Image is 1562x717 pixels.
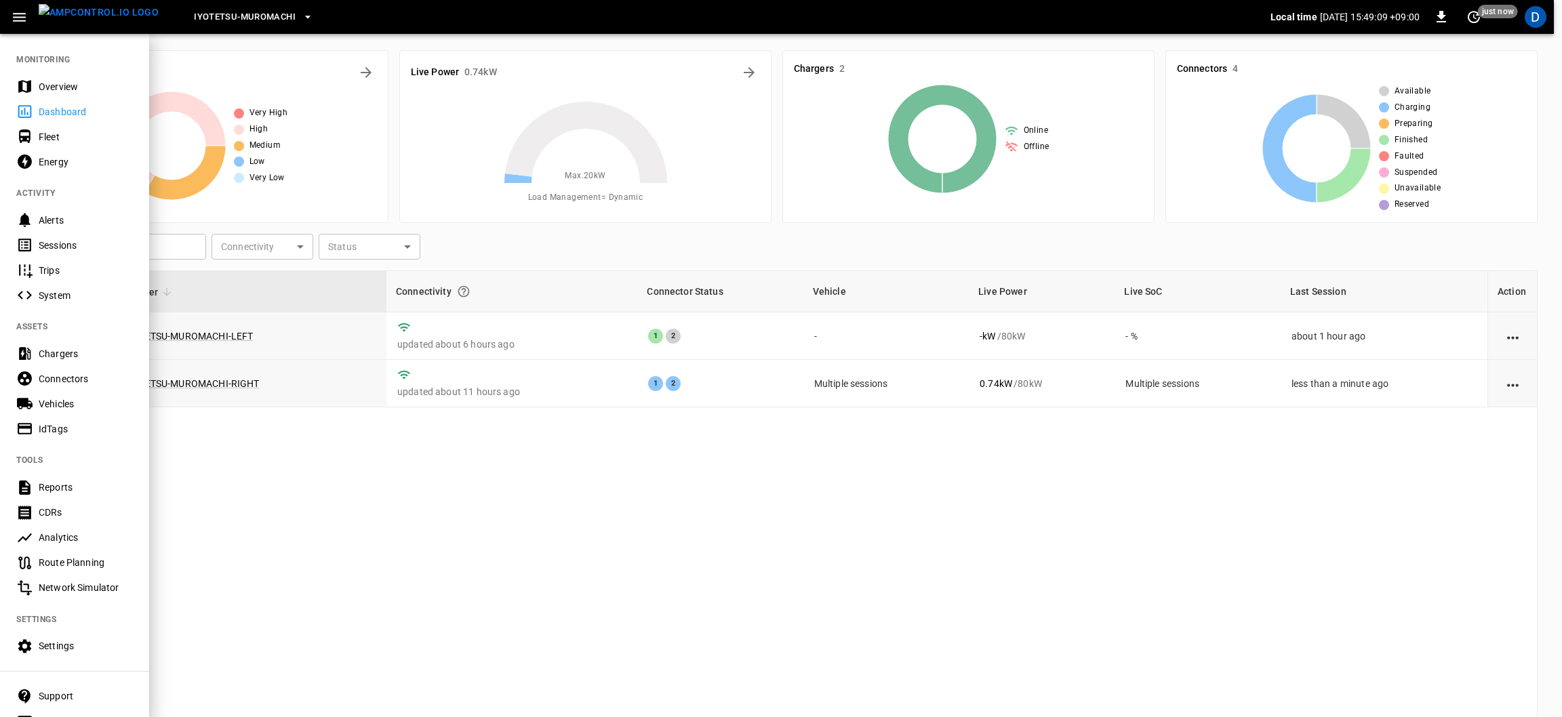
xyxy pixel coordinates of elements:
[39,581,133,594] div: Network Simulator
[39,213,133,227] div: Alerts
[39,4,159,21] img: ampcontrol.io logo
[1320,10,1420,24] p: [DATE] 15:49:09 +09:00
[1478,5,1518,18] span: just now
[39,480,133,494] div: Reports
[39,689,133,703] div: Support
[39,130,133,144] div: Fleet
[39,556,133,569] div: Route Planning
[1463,6,1485,28] button: set refresh interval
[39,397,133,411] div: Vehicles
[39,105,133,119] div: Dashboard
[1525,6,1546,28] div: profile-icon
[39,347,133,361] div: Chargers
[194,9,296,25] span: Iyotetsu-Muromachi
[1270,10,1317,24] p: Local time
[39,639,133,653] div: Settings
[39,289,133,302] div: System
[39,506,133,519] div: CDRs
[39,531,133,544] div: Analytics
[39,422,133,436] div: IdTags
[39,239,133,252] div: Sessions
[39,264,133,277] div: Trips
[39,372,133,386] div: Connectors
[39,155,133,169] div: Energy
[39,80,133,94] div: Overview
